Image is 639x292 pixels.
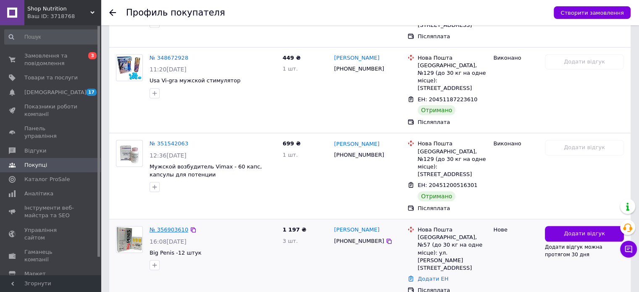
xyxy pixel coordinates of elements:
span: Товари та послуги [24,74,78,82]
span: Додати відгук [564,230,605,238]
span: Інструменти веб-майстра та SEO [24,204,78,219]
button: Чат з покупцем [620,241,637,258]
a: Usa Vi-gra мужской стимулятор [150,77,240,84]
span: Каталог ProSale [24,176,70,183]
a: № 351542063 [150,140,188,147]
div: [PHONE_NUMBER] [332,63,386,74]
div: Післяплата [418,33,486,40]
span: Показники роботи компанії [24,103,78,118]
button: Створити замовлення [554,6,631,19]
span: Відгуки [24,147,46,155]
div: Нове [493,226,538,234]
span: Створити замовлення [560,10,624,16]
div: Нова Пошта [418,54,486,62]
span: [DEMOGRAPHIC_DATA] [24,89,87,96]
a: [PERSON_NAME] [334,226,379,234]
img: Фото товару [116,55,142,81]
a: Фото товару [116,226,143,253]
span: ЕН: 20451200516301 [418,182,477,188]
span: 17 [86,89,97,96]
span: Управління сайтом [24,226,78,242]
div: Ваш ID: 3718768 [27,13,101,20]
a: № 348672928 [150,55,188,61]
a: [PERSON_NAME] [334,140,379,148]
input: Пошук [4,29,99,45]
span: Гаманець компанії [24,248,78,263]
span: 1 шт. [283,152,298,158]
img: Фото товару [116,226,142,253]
h1: Профиль покупателя [126,8,225,18]
img: Фото товару [118,140,140,166]
span: 16:08[DATE] [150,238,187,245]
span: 1 197 ₴ [283,226,306,233]
div: Отримано [418,191,455,201]
div: [GEOGRAPHIC_DATA], №129 (до 30 кг на одне місце): [STREET_ADDRESS] [418,62,486,92]
div: Післяплата [418,118,486,126]
a: Фото товару [116,54,143,81]
span: Панель управління [24,125,78,140]
span: Аналітика [24,190,53,197]
div: [GEOGRAPHIC_DATA], №129 (до 30 кг на одне місце): [STREET_ADDRESS] [418,148,486,179]
div: Післяплата [418,205,486,212]
a: Мужской возбудитель Vimax - 60 капс, капсулы для потенции [150,163,262,178]
span: Додати відгук можна протягом 30 дня [545,244,602,258]
div: Отримано [418,105,455,115]
div: Нова Пошта [418,140,486,147]
span: Shop Nutrition [27,5,90,13]
div: [GEOGRAPHIC_DATA], №57 (до 30 кг на одне місце): ул. [PERSON_NAME][STREET_ADDRESS] [418,234,486,272]
a: № 356903610 [150,226,188,233]
a: Фото товару [116,140,143,167]
div: Повернутися назад [109,9,116,16]
div: Нова Пошта [418,226,486,234]
span: 12:36[DATE] [150,152,187,159]
span: Покупці [24,161,47,169]
a: Додати ЕН [418,276,448,282]
span: 699 ₴ [283,140,301,147]
span: Маркет [24,270,46,278]
span: ЕН: 20451187223610 [418,96,477,103]
div: Виконано [493,54,538,62]
div: Виконано [493,140,538,147]
a: [PERSON_NAME] [334,54,379,62]
div: [PHONE_NUMBER] [332,150,386,160]
span: Замовлення та повідомлення [24,52,78,67]
a: Big Penis -12 штук [150,250,201,256]
span: 11:20[DATE] [150,66,187,73]
button: Додати відгук [545,226,624,242]
span: 1 шт. [283,66,298,72]
span: 3 шт. [283,238,298,244]
span: 3 [88,52,97,59]
div: [PHONE_NUMBER] [332,236,386,247]
span: 449 ₴ [283,55,301,61]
